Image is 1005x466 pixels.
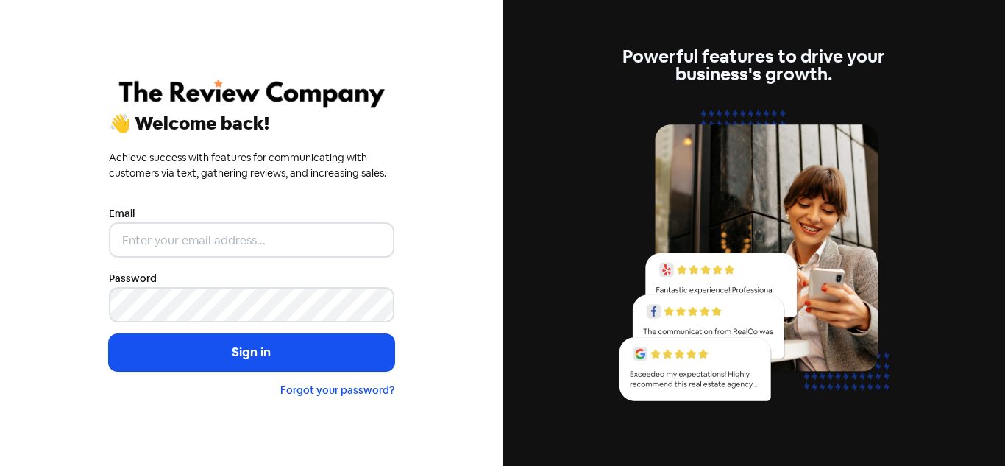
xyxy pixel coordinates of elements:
div: Achieve success with features for communicating with customers via text, gathering reviews, and i... [109,150,394,181]
a: Forgot your password? [280,384,394,397]
img: reviews [611,101,897,418]
button: Sign in [109,334,394,371]
label: Email [109,206,135,222]
input: Enter your email address... [109,222,394,258]
div: 👋 Welcome back! [109,115,394,133]
label: Password [109,271,157,286]
div: Powerful features to drive your business's growth. [611,48,897,83]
